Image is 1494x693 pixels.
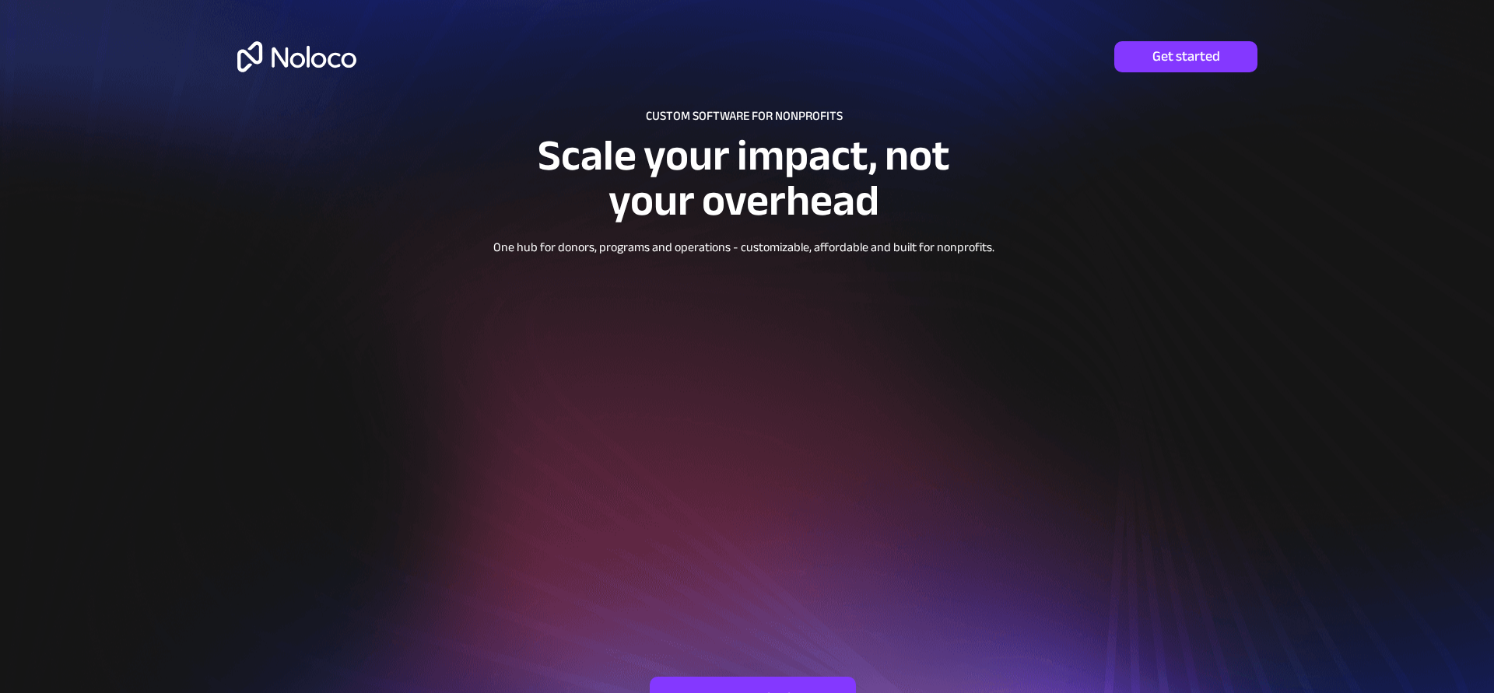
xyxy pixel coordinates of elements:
[403,266,1075,625] iframe: Nonprofit template - interactive demo
[493,236,994,259] span: One hub for donors, programs and operations - customizable, affordable and built for nonprofits.
[538,115,949,241] span: Scale your impact, not your overhead
[646,104,843,128] span: CUSTOM SOFTWARE FOR NONPROFITS
[1114,48,1257,65] span: Get started
[1114,41,1257,72] a: Get started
